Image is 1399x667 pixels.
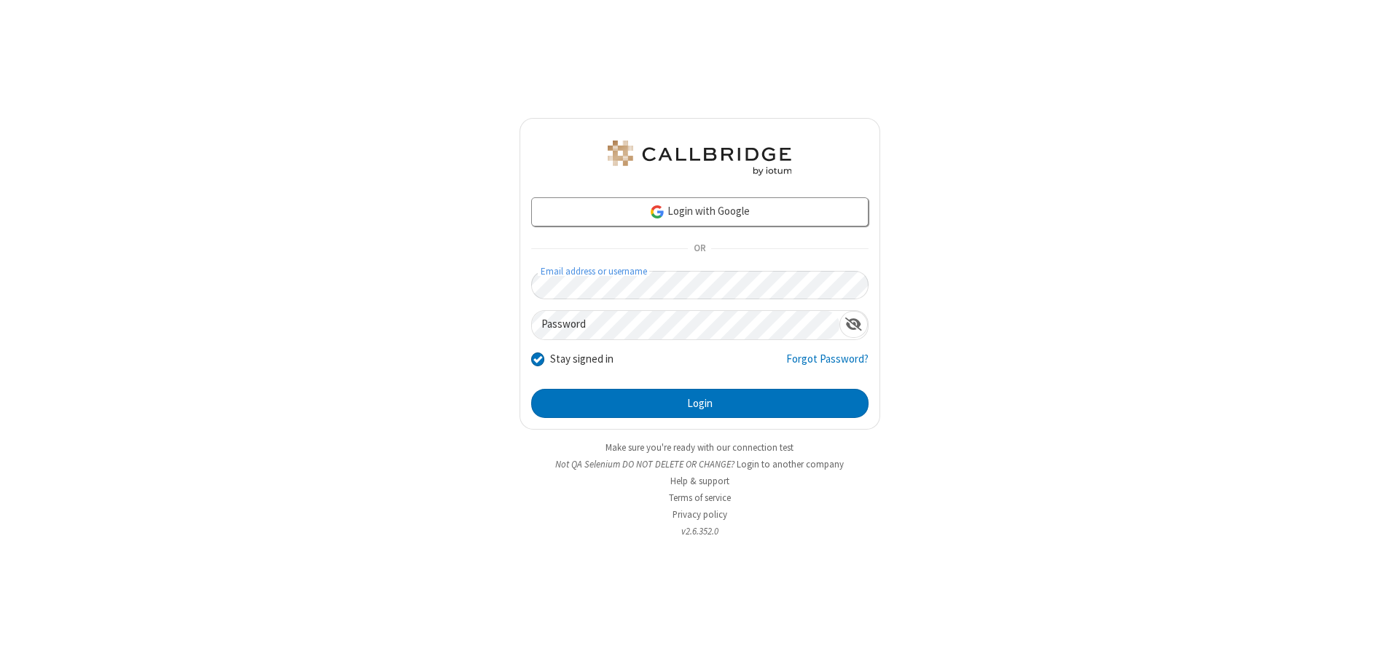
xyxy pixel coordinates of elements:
button: Login [531,389,869,418]
a: Login with Google [531,197,869,226]
a: Help & support [670,475,729,487]
img: QA Selenium DO NOT DELETE OR CHANGE [605,141,794,175]
a: Forgot Password? [786,351,869,379]
a: Terms of service [669,492,731,504]
span: OR [688,239,711,259]
a: Privacy policy [673,508,727,521]
li: v2.6.352.0 [520,524,880,538]
a: Make sure you're ready with our connection test [606,441,793,454]
button: Login to another company [737,457,844,471]
label: Stay signed in [550,351,614,368]
div: Show password [839,311,868,338]
input: Email address or username [531,271,869,299]
img: google-icon.png [649,204,665,220]
input: Password [532,311,839,339]
li: Not QA Selenium DO NOT DELETE OR CHANGE? [520,457,880,471]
